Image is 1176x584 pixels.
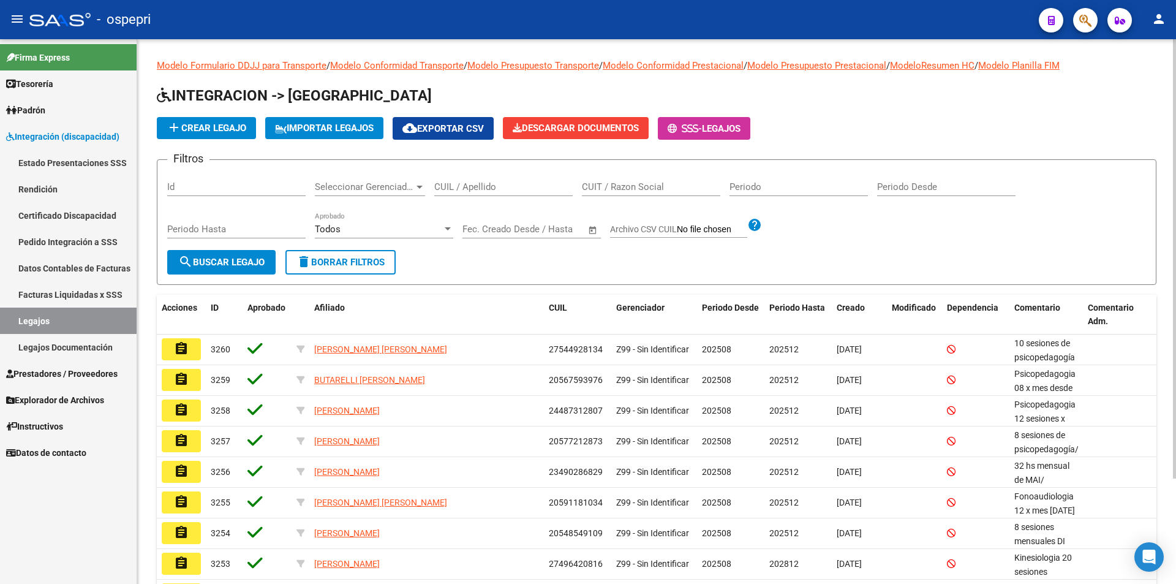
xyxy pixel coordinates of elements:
[265,117,383,139] button: IMPORTAR LEGAJOS
[211,528,230,538] span: 3254
[837,498,862,507] span: [DATE]
[314,406,380,415] span: [PERSON_NAME]
[211,559,230,569] span: 3253
[174,403,189,417] mat-icon: assignment
[314,303,345,313] span: Afiliado
[174,464,189,479] mat-icon: assignment
[837,406,862,415] span: [DATE]
[174,495,189,509] mat-icon: assignment
[586,223,600,237] button: Open calendar
[978,60,1060,71] a: Modelo Planilla FIM
[837,344,862,354] span: [DATE]
[178,257,265,268] span: Buscar Legajo
[837,528,862,538] span: [DATE]
[616,375,689,385] span: Z99 - Sin Identificar
[174,372,189,387] mat-icon: assignment
[393,117,494,140] button: Exportar CSV
[697,295,764,335] datatable-header-cell: Periodo Desde
[769,498,799,507] span: 202512
[702,528,731,538] span: 202508
[211,436,230,446] span: 3257
[503,117,649,139] button: Descargar Documentos
[549,467,603,477] span: 23490286829
[549,406,603,415] span: 24487312807
[1014,303,1060,313] span: Comentario
[6,446,86,460] span: Datos de contacto
[616,498,689,507] span: Z99 - Sin Identificar
[157,295,206,335] datatable-header-cell: Acciones
[616,467,689,477] span: Z99 - Sin Identificar
[174,525,189,540] mat-icon: assignment
[890,60,974,71] a: ModeloResumen HC
[616,436,689,446] span: Z99 - Sin Identificar
[309,295,544,335] datatable-header-cell: Afiliado
[1134,542,1164,572] div: Open Intercom Messenger
[211,498,230,507] span: 3255
[942,295,1009,335] datatable-header-cell: Dependencia
[315,224,341,235] span: Todos
[162,303,197,313] span: Acciones
[887,295,942,335] datatable-header-cell: Modificado
[616,344,689,354] span: Z99 - Sin Identificar
[702,406,731,415] span: 202508
[769,436,799,446] span: 202512
[1014,338,1075,404] span: 10 sesiones de psicopedagogía vallejo m mercedes/ Agosto a dic
[402,123,484,134] span: Exportar CSV
[178,254,193,269] mat-icon: search
[616,303,665,313] span: Gerenciador
[837,467,862,477] span: [DATE]
[6,130,119,143] span: Integración (discapacidad)
[702,467,731,477] span: 202508
[1014,400,1080,549] span: Psicopedagogia 12 sesiones x mes desde 19/08/2025 al 31/12/2025 Lic.Iuorno Veronica. Psicologia 1...
[314,375,425,385] span: BUTARELLI [PERSON_NAME]
[837,375,862,385] span: [DATE]
[211,303,219,313] span: ID
[1083,295,1156,335] datatable-header-cell: Comentario Adm.
[6,104,45,117] span: Padrón
[10,12,24,26] mat-icon: menu
[769,406,799,415] span: 202512
[832,295,887,335] datatable-header-cell: Creado
[616,528,689,538] span: Z99 - Sin Identificar
[1014,430,1084,566] span: 8 sesiones de psicopedagogía/ fernandez cintia/ Agosto a dic 8 sesiones de psicomotricidad / Diaz...
[549,344,603,354] span: 27544928134
[702,303,759,313] span: Periodo Desde
[769,559,799,569] span: 202812
[747,218,762,232] mat-icon: help
[769,467,799,477] span: 202512
[314,528,380,538] span: [PERSON_NAME]
[174,433,189,448] mat-icon: assignment
[1009,295,1083,335] datatable-header-cell: Comentario
[167,123,246,134] span: Crear Legajo
[549,559,603,569] span: 27496420816
[285,250,396,275] button: Borrar Filtros
[702,498,731,507] span: 202508
[330,60,464,71] a: Modelo Conformidad Transporte
[174,341,189,356] mat-icon: assignment
[6,393,104,407] span: Explorador de Archivos
[1014,461,1080,526] span: 32 hs mensual de MAI/ Espíndola Jesica/ Agosto a dic
[702,559,731,569] span: 202508
[211,467,230,477] span: 3256
[764,295,832,335] datatable-header-cell: Periodo Hasta
[1014,369,1082,490] span: Psicopedagogia 08 x mes desde 19/08/2025 al 31/12/2025 Lic Ruitor Roy Maximiliano. Modulo mensual...
[549,498,603,507] span: 20591181034
[1151,12,1166,26] mat-icon: person
[769,528,799,538] span: 202512
[702,375,731,385] span: 202508
[947,303,998,313] span: Dependencia
[677,224,747,235] input: Archivo CSV CUIL
[837,559,862,569] span: [DATE]
[315,181,414,192] span: Seleccionar Gerenciador
[314,436,380,446] span: [PERSON_NAME]
[6,77,53,91] span: Tesorería
[296,254,311,269] mat-icon: delete
[462,224,502,235] input: Start date
[6,51,70,64] span: Firma Express
[611,295,697,335] datatable-header-cell: Gerenciador
[157,60,326,71] a: Modelo Formulario DDJJ para Transporte
[616,559,689,569] span: Z99 - Sin Identificar
[513,224,573,235] input: End date
[702,123,741,134] span: Legajos
[174,556,189,571] mat-icon: assignment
